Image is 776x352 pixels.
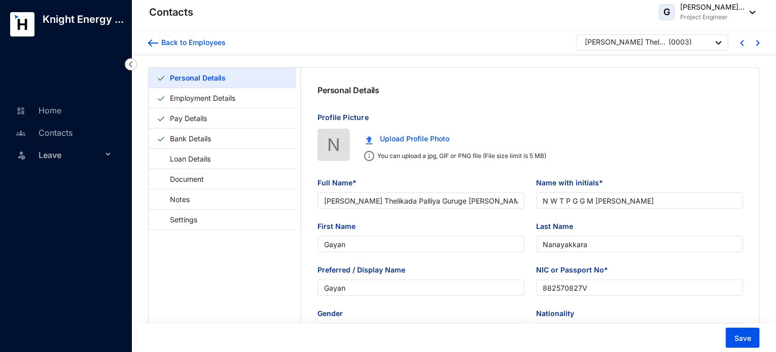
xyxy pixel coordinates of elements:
p: Contacts [149,5,193,19]
span: G [664,8,671,17]
a: Settings [157,209,201,230]
label: NIC or Passport No* [537,264,616,276]
span: Upload Profile Photo [380,133,449,144]
label: Last Name [537,221,581,232]
label: First Name [318,221,363,232]
a: Personal Details [166,67,230,88]
img: arrow-backward-blue.96c47016eac47e06211658234db6edf5.svg [148,40,158,47]
span: Save [734,333,751,343]
img: dropdown-black.8e83cc76930a90b1a4fdb6d089b7bf3a.svg [716,41,722,45]
img: upload.c0f81fc875f389a06f631e1c6d8834da.svg [366,136,373,144]
span: Leave [39,145,102,165]
a: Notes [157,189,193,210]
img: dropdown-black.8e83cc76930a90b1a4fdb6d089b7bf3a.svg [745,11,756,14]
img: home-unselected.a29eae3204392db15eaf.svg [16,106,25,115]
img: chevron-left-blue.0fda5800d0a05439ff8ddef8047136d5.svg [740,40,744,46]
li: Home [8,99,120,121]
input: Preferred / Display Name [318,280,524,296]
label: Full Name* [318,177,364,188]
span: N [327,131,340,158]
input: Nationality [537,323,744,339]
p: ( 0003 ) [668,37,692,50]
input: NIC or Passport No* [537,280,744,296]
input: Last Name [537,236,744,252]
p: Project Engineer [680,12,745,22]
a: Contacts [13,128,73,138]
a: Document [157,169,207,189]
a: Home [13,105,61,115]
p: Knight Energy ... [34,12,132,26]
li: Contacts [8,121,120,143]
p: Personal Details [318,84,379,96]
a: Back to Employees [148,37,226,48]
label: Preferred / Display Name [318,264,412,276]
button: Save [726,328,760,348]
label: Gender [318,308,350,319]
img: leave-unselected.2934df6273408c3f84d9.svg [16,150,26,160]
p: Profile Picture [318,112,743,129]
a: Bank Details [166,128,215,149]
p: You can upload a jpg, GIF or PNG file (File size limit is 5 MB) [374,151,546,161]
img: people-unselected.118708e94b43a90eceab.svg [16,129,25,138]
div: [PERSON_NAME] Thelikada Palliya Guruge [PERSON_NAME] [PERSON_NAME] [585,37,666,47]
img: info.ad751165ce926853d1d36026adaaebbf.svg [364,151,374,161]
input: First Name [318,236,524,252]
a: Employment Details [166,88,239,108]
label: Name with initials* [537,177,611,188]
label: Nationality [537,308,582,319]
input: Name with initials* [537,192,744,209]
img: nav-icon-left.19a07721e4dec06a274f6d07517f07b7.svg [125,58,137,70]
input: Full Name* [318,192,524,209]
p: [PERSON_NAME]... [680,2,745,12]
button: Upload Profile Photo [358,129,457,149]
img: chevron-right-blue.16c49ba0fe93ddb13f341d83a2dbca89.svg [756,40,760,46]
a: Pay Details [166,108,211,129]
div: Back to Employees [158,37,226,48]
a: Loan Details [157,148,214,169]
